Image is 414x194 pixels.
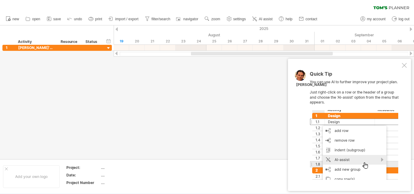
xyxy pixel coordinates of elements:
[145,38,160,44] div: Thursday, 21 August 2025
[297,15,319,23] a: contact
[259,17,272,21] span: AI assist
[253,38,268,44] div: Thursday, 28 August 2025
[284,38,299,44] div: Saturday, 30 August 2025
[390,15,411,23] a: log out
[191,38,206,44] div: Sunday, 24 August 2025
[12,17,19,21] span: new
[129,38,145,44] div: Wednesday, 20 August 2025
[367,17,386,21] span: my account
[87,15,104,23] a: print
[346,38,361,44] div: Wednesday, 3 September 2025
[160,38,175,44] div: Friday, 22 August 2025
[296,82,327,87] div: [PERSON_NAME]
[310,71,401,80] div: Quick Tip
[101,180,152,185] div: ....
[74,17,82,21] span: undo
[18,39,54,45] div: Activity
[251,15,274,23] a: AI assist
[310,71,401,180] div: You can use AI to further improve your project plan. Just right-click on a row or the header of a...
[66,165,100,170] div: Project:
[95,17,102,21] span: print
[66,173,100,178] div: Date:
[399,17,409,21] span: log out
[66,15,84,23] a: undo
[392,38,407,44] div: Saturday, 6 September 2025
[61,39,79,45] div: Resource
[203,15,222,23] a: zoom
[32,17,40,21] span: open
[361,38,376,44] div: Thursday, 4 September 2025
[376,38,392,44] div: Friday, 5 September 2025
[3,165,60,188] div: Add your own logo
[305,17,317,21] span: contact
[206,38,222,44] div: Monday, 25 August 2025
[53,17,61,21] span: save
[330,38,346,44] div: Tuesday, 2 September 2025
[237,38,253,44] div: Wednesday, 27 August 2025
[101,165,152,170] div: ....
[277,15,294,23] a: help
[85,39,99,45] div: Status
[4,15,21,23] a: new
[233,17,246,21] span: settings
[359,15,387,23] a: my account
[175,15,200,23] a: navigator
[114,38,129,44] div: Tuesday, 19 August 2025
[299,38,315,44] div: Sunday, 31 August 2025
[18,45,55,51] div: [PERSON_NAME]'s senior year
[6,45,15,51] div: 1
[45,15,63,23] a: save
[268,38,284,44] div: Friday, 29 August 2025
[211,17,220,21] span: zoom
[222,38,237,44] div: Tuesday, 26 August 2025
[101,173,152,178] div: ....
[285,17,292,21] span: help
[315,38,330,44] div: Monday, 1 September 2025
[66,180,100,185] div: Project Number
[175,38,191,44] div: Saturday, 23 August 2025
[143,15,172,23] a: filter/search
[183,17,198,21] span: navigator
[107,15,140,23] a: import / export
[115,17,139,21] span: import / export
[24,15,42,23] a: open
[225,15,248,23] a: settings
[152,17,170,21] span: filter/search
